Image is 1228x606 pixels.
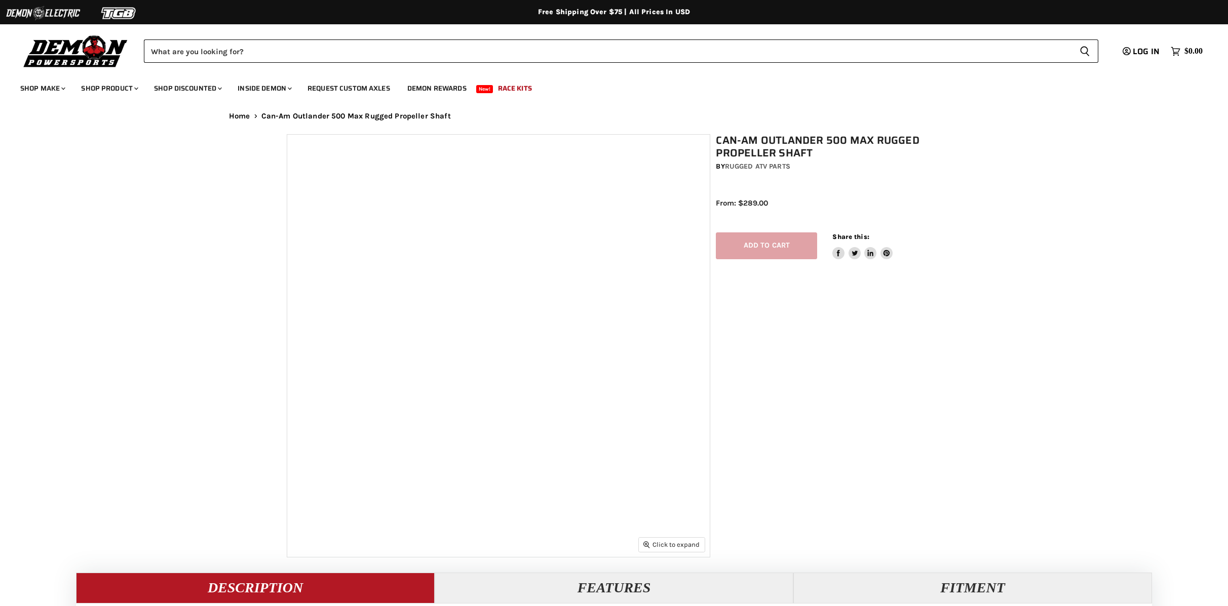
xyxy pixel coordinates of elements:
aside: Share this: [832,232,893,259]
img: Demon Electric Logo 2 [5,4,81,23]
span: Share this: [832,233,869,240]
a: Shop Discounted [146,78,228,99]
span: Log in [1133,45,1160,58]
form: Product [144,39,1098,63]
span: New! [476,85,493,93]
input: Search [144,39,1071,63]
a: Rugged ATV Parts [725,162,790,171]
a: $0.00 [1166,44,1208,59]
a: Home [229,112,250,120]
div: Free Shipping Over $75 | All Prices In USD [209,8,1019,17]
a: Inside Demon [230,78,298,99]
a: Log in [1118,47,1166,56]
span: Can-Am Outlander 500 Max Rugged Propeller Shaft [261,112,451,120]
a: Demon Rewards [400,78,474,99]
nav: Breadcrumbs [209,112,1019,120]
img: TGB Logo 2 [81,4,157,23]
span: From: $289.00 [716,198,768,208]
a: Request Custom Axles [300,78,398,99]
button: Fitment [793,573,1152,603]
span: $0.00 [1184,47,1203,56]
button: Search [1071,39,1098,63]
button: Description [76,573,435,603]
div: by [716,161,947,172]
button: Click to expand [639,538,705,551]
span: Click to expand [643,541,700,548]
a: Shop Product [73,78,144,99]
a: Shop Make [13,78,71,99]
a: Race Kits [490,78,540,99]
img: Demon Powersports [20,33,131,69]
ul: Main menu [13,74,1200,99]
h1: Can-Am Outlander 500 Max Rugged Propeller Shaft [716,134,947,159]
